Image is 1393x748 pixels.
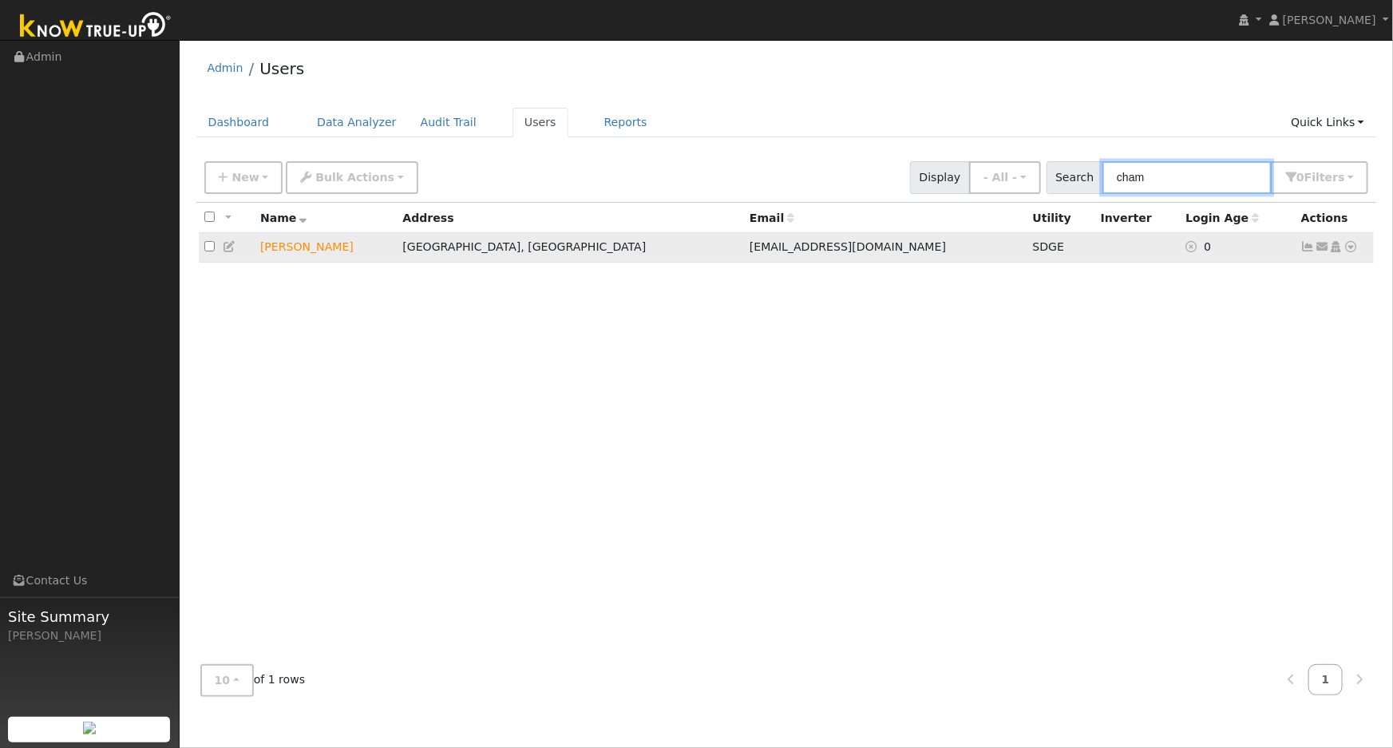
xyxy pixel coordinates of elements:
div: [PERSON_NAME] [8,627,171,644]
span: New [232,171,259,184]
a: Audit Trail [409,108,489,137]
span: SDGE [1033,240,1065,253]
a: Reports [592,108,659,137]
div: Utility [1033,210,1090,227]
div: Address [402,210,738,227]
button: - All - [969,161,1041,194]
span: Filter [1304,171,1345,184]
td: [GEOGRAPHIC_DATA], [GEOGRAPHIC_DATA] [397,233,744,263]
span: Email [750,212,794,224]
button: New [204,161,283,194]
input: Search [1102,161,1272,194]
a: Admin [208,61,243,74]
a: Login As [1329,240,1344,253]
button: 10 [200,664,254,697]
a: Quick Links [1279,108,1376,137]
span: Display [910,161,970,194]
span: Name [260,212,307,224]
span: [PERSON_NAME] [1283,14,1376,26]
a: Other actions [1344,239,1359,255]
a: elizabethchampion@hotmail.com [1316,239,1330,255]
span: Bulk Actions [315,171,394,184]
a: Edit User [223,240,237,253]
img: retrieve [83,722,96,734]
button: Bulk Actions [286,161,418,194]
span: Days since last login [1185,212,1259,224]
a: 1 [1308,664,1344,695]
span: Search [1047,161,1103,194]
a: Data Analyzer [305,108,409,137]
a: Users [512,108,568,137]
span: 09/17/2025 6:19:30 AM [1204,240,1211,253]
span: [EMAIL_ADDRESS][DOMAIN_NAME] [750,240,946,253]
span: 10 [215,674,231,687]
span: s [1338,171,1344,184]
div: Inverter [1101,210,1175,227]
td: Lead [255,233,397,263]
a: Show Graph [1301,240,1316,253]
a: No login access [1185,240,1204,253]
span: of 1 rows [200,664,306,697]
div: Actions [1301,210,1368,227]
a: Users [259,59,304,78]
img: Know True-Up [12,9,180,45]
a: Dashboard [196,108,282,137]
span: Site Summary [8,606,171,627]
button: 0Filters [1271,161,1368,194]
